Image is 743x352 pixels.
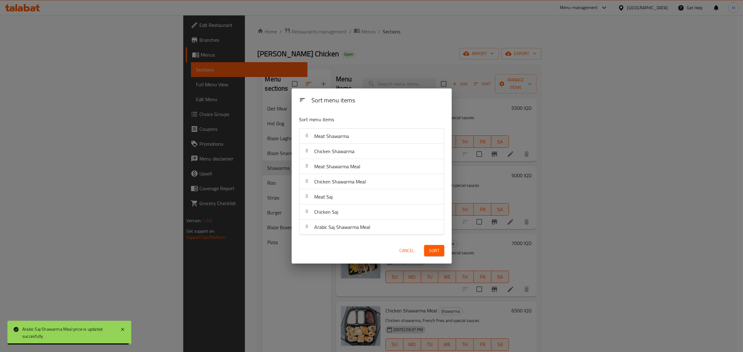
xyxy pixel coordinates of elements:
[424,245,444,256] button: Sort
[399,247,414,255] span: Cancel
[314,207,338,217] span: Chicken Saj
[299,129,444,144] div: Meat Shawarma
[314,162,360,171] span: Meat Shawarma Meal
[299,220,444,235] div: Arabic Saj Shawarma Meal
[299,189,444,204] div: Meat Saj
[429,247,439,255] span: Sort
[314,222,370,232] span: Arabic Saj Shawarma Meal
[22,326,114,340] div: Arabic Saj Shawarma Meal price is updated succesfully
[299,174,444,189] div: Chicken Shawarma Meal
[299,159,444,174] div: Meat Shawarma Meal
[299,116,414,123] p: Sort menu items
[314,177,366,186] span: Chicken Shawarma Meal
[314,131,349,141] span: Meat Shawarma
[309,94,447,108] div: Sort menu items
[314,147,354,156] span: Chicken Shawarma
[299,144,444,159] div: Chicken Shawarma
[397,245,417,256] button: Cancel
[314,192,333,201] span: Meat Saj
[299,204,444,220] div: Chicken Saj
